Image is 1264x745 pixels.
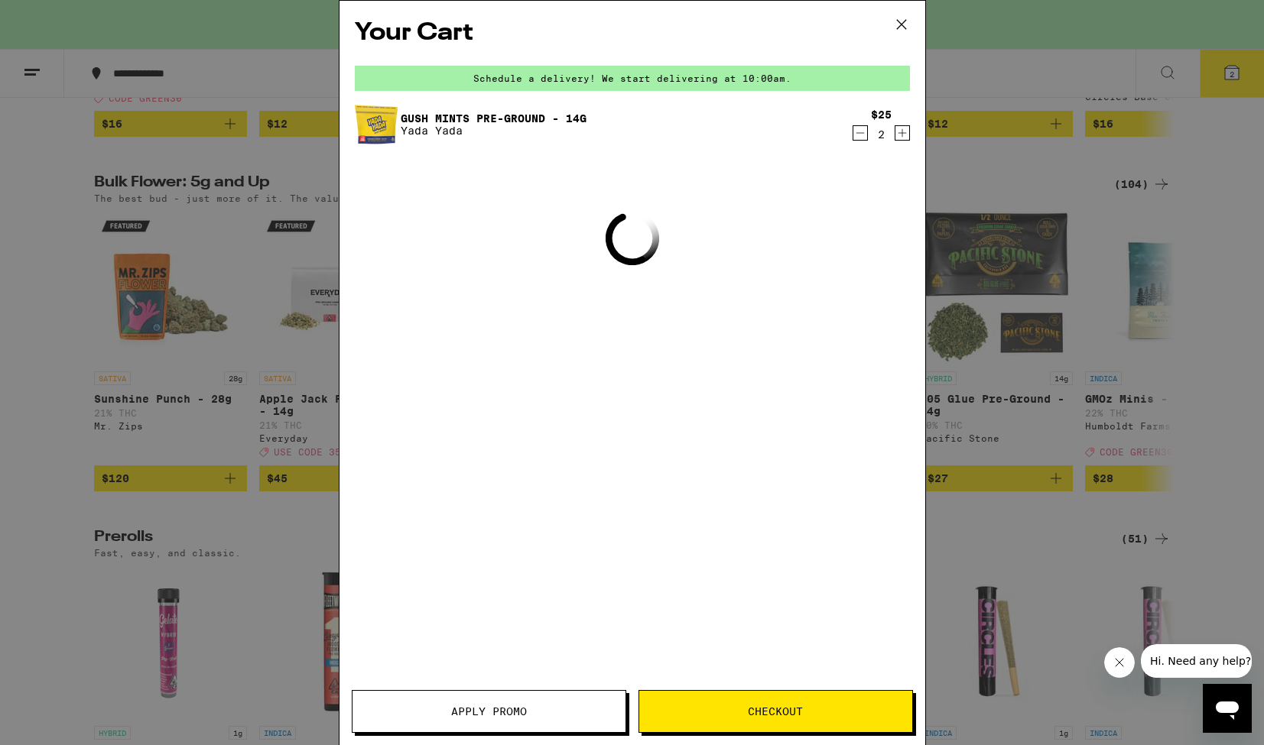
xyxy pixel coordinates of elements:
[1141,644,1252,678] iframe: Message from company
[748,706,803,717] span: Checkout
[895,125,910,141] button: Increment
[1203,684,1252,733] iframe: Button to launch messaging window
[853,125,868,141] button: Decrement
[355,103,398,146] img: Gush Mints Pre-Ground - 14g
[871,109,892,121] div: $25
[401,125,587,137] p: Yada Yada
[871,128,892,141] div: 2
[355,16,910,50] h2: Your Cart
[451,706,527,717] span: Apply Promo
[638,690,913,733] button: Checkout
[352,690,626,733] button: Apply Promo
[1104,647,1135,678] iframe: Close message
[355,66,910,91] div: Schedule a delivery! We start delivering at 10:00am.
[401,112,587,125] a: Gush Mints Pre-Ground - 14g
